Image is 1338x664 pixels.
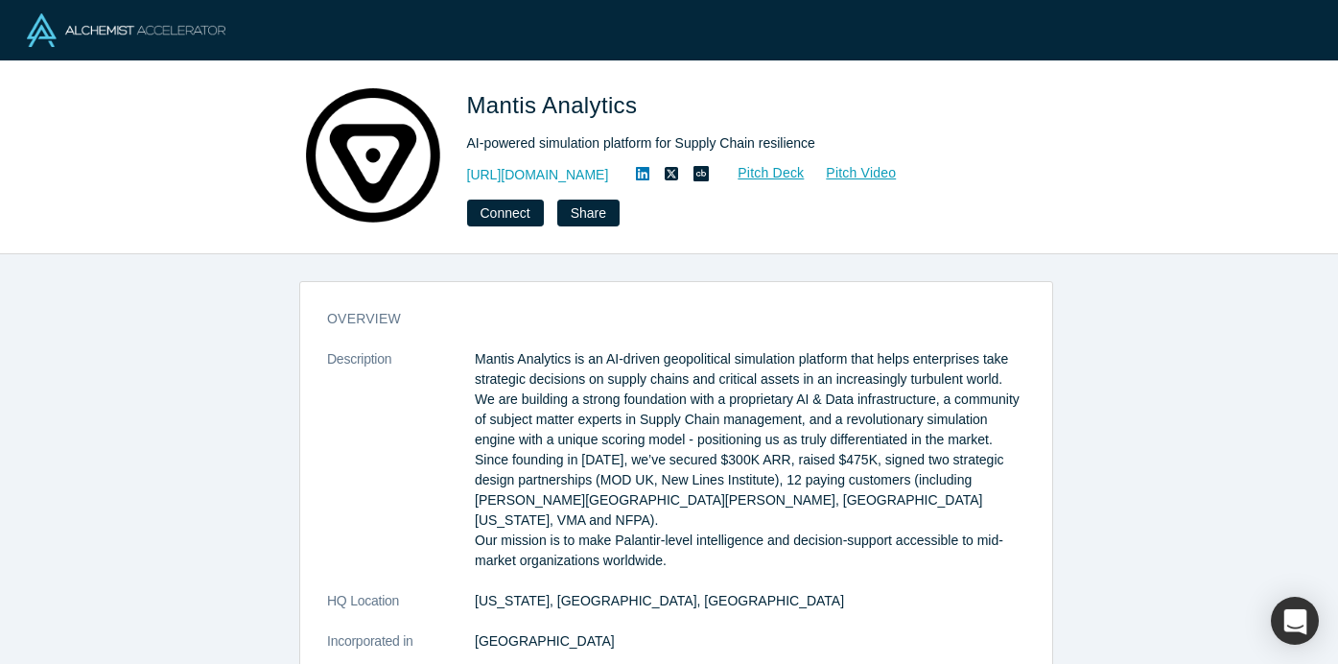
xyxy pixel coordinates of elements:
dt: Description [327,349,475,591]
dd: [GEOGRAPHIC_DATA] [475,631,1025,652]
p: Mantis Analytics is an AI-driven geopolitical simulation platform that helps enterprises take str... [475,349,1025,571]
span: Mantis Analytics [467,92,645,118]
button: Share [557,200,620,226]
h3: overview [327,309,998,329]
div: AI-powered simulation platform for Supply Chain resilience [467,133,1004,154]
dt: HQ Location [327,591,475,631]
img: Alchemist Logo [27,13,225,47]
a: [URL][DOMAIN_NAME] [467,165,609,185]
button: Connect [467,200,544,226]
a: Pitch Video [805,162,897,184]
a: Pitch Deck [716,162,805,184]
dd: [US_STATE], [GEOGRAPHIC_DATA], [GEOGRAPHIC_DATA] [475,591,1025,611]
img: Mantis Analytics's Logo [306,88,440,223]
